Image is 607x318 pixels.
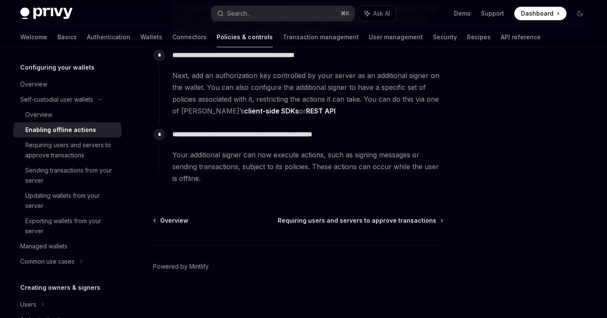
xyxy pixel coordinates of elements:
a: Updating wallets from your server [13,188,121,213]
a: REST API [306,107,336,116]
h5: Creating owners & signers [20,283,100,293]
span: Overview [160,216,188,225]
h5: Configuring your wallets [20,62,94,73]
img: dark logo [20,8,73,19]
button: Ask AI [359,6,396,21]
div: Overview [20,79,47,89]
a: Overview [13,107,121,122]
div: Managed wallets [20,241,67,251]
a: API reference [501,27,541,47]
a: Sending transactions from your server [13,163,121,188]
a: Recipes [467,27,491,47]
a: Demo [454,9,471,18]
span: Requiring users and servers to approve transactions [278,216,436,225]
a: Enabling offline actions [13,122,121,137]
a: Security [433,27,457,47]
a: Basics [57,27,77,47]
div: Users [20,299,36,310]
a: Dashboard [514,7,567,20]
a: Wallets [140,27,162,47]
a: Managed wallets [13,239,121,254]
a: Overview [13,77,121,92]
a: Powered by Mintlify [153,262,209,271]
a: Connectors [172,27,207,47]
div: Exporting wallets from your server [25,216,116,236]
span: Ask AI [373,9,390,18]
div: Requiring users and servers to approve transactions [25,140,116,160]
a: Requiring users and servers to approve transactions [278,216,443,225]
div: Self-custodial user wallets [20,94,93,105]
button: Search...⌘K [211,6,354,21]
a: Requiring users and servers to approve transactions [13,137,121,163]
a: Policies & controls [217,27,273,47]
button: Toggle dark mode [573,7,587,20]
a: Transaction management [283,27,359,47]
div: Enabling offline actions [25,125,96,135]
a: Support [481,9,504,18]
span: Next, add an authorization key controlled by your server as an additional signer on the wallet. Y... [172,70,443,117]
span: Dashboard [521,9,553,18]
div: Overview [25,110,52,120]
a: Welcome [20,27,47,47]
div: Common use cases [20,256,75,267]
a: Exporting wallets from your server [13,213,121,239]
a: Authentication [87,27,130,47]
a: User management [369,27,423,47]
div: Sending transactions from your server [25,165,116,186]
div: Search... [227,8,251,19]
div: Updating wallets from your server [25,191,116,211]
span: ⌘ K [341,10,349,17]
a: Overview [154,216,188,225]
a: client-side SDKs [244,107,299,116]
span: Your additional signer can now execute actions, such as signing messages or sending transactions,... [172,149,443,184]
